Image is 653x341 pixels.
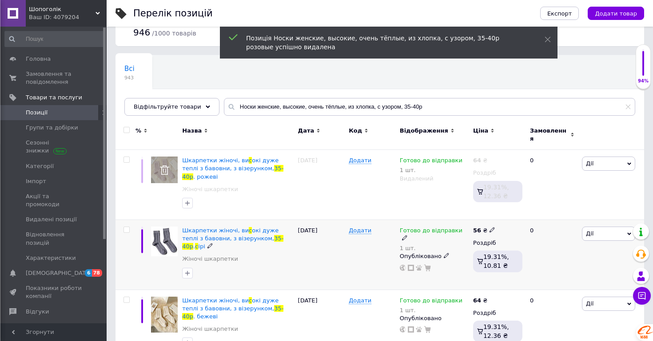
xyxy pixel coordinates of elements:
[400,157,462,166] span: Готово до відправки
[349,297,371,304] span: Додати
[92,269,102,277] span: 78
[195,243,198,250] span: с
[473,297,487,305] div: ₴
[133,9,213,18] div: Перелік позицій
[400,245,469,251] div: 1 шт.
[151,297,178,333] img: Носки женские, высокие, очень тёплые, из хлопка, с узором, 35-40р бежевые
[26,177,46,185] span: Імпорт
[26,94,82,102] span: Товари та послуги
[249,297,252,304] span: с
[182,165,283,180] span: 35-40р
[249,157,252,164] span: с
[182,297,249,304] span: Шкарпетки жіночі, ви
[26,70,82,86] span: Замовлення та повідомлення
[400,175,469,183] div: Видалений
[182,127,202,135] span: Назва
[182,297,279,312] span: окі дуже теплі з бавовни, з візерунком,
[198,243,205,250] span: ірі
[525,219,580,290] div: 0
[124,65,135,73] span: Всі
[133,27,150,38] span: 946
[400,127,448,135] span: Відображення
[473,127,488,135] span: Ціна
[349,127,362,135] span: Код
[633,287,651,305] button: Чат з покупцем
[473,227,495,235] div: ₴
[26,216,77,223] span: Видалені позиції
[26,231,82,247] span: Відновлення позицій
[85,269,92,277] span: 6
[547,10,572,17] span: Експорт
[182,227,283,250] a: Шкарпетки жіночі, високі дуже теплі з бавовни, з візерунком,35-40р.сірі
[400,314,469,322] div: Опубліковано
[588,7,644,20] button: Додати товар
[26,139,82,155] span: Сезонні знижки
[26,269,92,277] span: [DEMOGRAPHIC_DATA]
[296,150,347,220] div: [DATE]
[26,124,78,132] span: Групи та добірки
[26,308,49,316] span: Відгуки
[530,127,568,143] span: Замовлення
[400,227,462,236] span: Готово до відправки
[29,5,96,13] span: Шопоголік
[349,227,371,234] span: Додати
[246,34,522,51] div: Позиція Носки женские, высокие, очень тёплые, из хлопка, с узором, 35-40р розовые успішно видалена
[152,30,196,37] span: / 1000 товарів
[473,227,481,234] b: 56
[26,55,51,63] span: Головна
[483,184,509,200] span: 19.31%, 12.36 ₴
[182,185,238,193] a: Жіночі шкарпетки
[182,255,238,263] a: Жіночі шкарпетки
[134,103,201,110] span: Відфільтруйте товари
[224,98,635,116] input: Пошук по назві позиції, артикулу і пошуковим запитам
[182,157,249,164] span: Шкарпетки жіночі, ви
[193,173,218,180] span: . рожеві
[473,239,522,247] div: Роздріб
[26,323,50,331] span: Покупці
[26,284,82,300] span: Показники роботи компанії
[151,157,178,183] img: Носки женские, высокие, очень тёплые, из хлопка, с узором, 35-40р розовые
[400,297,462,306] span: Готово до відправки
[151,227,178,256] img: Носки женские, высокие, очень тёплые, из хлопка, с узором, 35-40р серые
[4,31,105,47] input: Пошук
[135,127,141,135] span: %
[182,297,283,320] a: Шкарпетки жіночі, високі дуже теплі з бавовни, з візерунком,35-40р. бежеві
[483,323,509,339] span: 19.31%, 12.36 ₴
[298,127,315,135] span: Дата
[29,13,107,21] div: Ваш ID: 4079204
[483,253,509,269] span: 19.31%, 10.81 ₴
[296,219,347,290] div: [DATE]
[182,157,283,180] a: Шкарпетки жіночі, високі дуже теплі з бавовни, з візерунком,35-40р. рожеві
[636,78,650,84] div: 94%
[193,313,218,320] span: . бежеві
[26,254,76,262] span: Характеристики
[124,74,135,81] span: 943
[26,192,82,208] span: Акції та промокоди
[400,252,469,260] div: Опубліковано
[473,157,487,165] div: ₴
[473,297,481,304] b: 64
[249,227,252,234] span: с
[26,109,48,117] span: Позиції
[182,325,238,333] a: Жіночі шкарпетки
[525,150,580,220] div: 0
[182,227,249,234] span: Шкарпетки жіночі, ви
[595,10,637,17] span: Додати товар
[193,243,195,250] span: .
[586,300,593,307] span: Дії
[26,162,54,170] span: Категорії
[473,309,522,317] div: Роздріб
[586,230,593,237] span: Дії
[400,307,462,314] div: 1 шт.
[400,167,462,173] div: 1 шт.
[586,160,593,167] span: Дії
[473,157,481,164] b: 64
[540,7,579,20] button: Експорт
[473,169,522,177] div: Роздріб
[349,157,371,164] span: Додати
